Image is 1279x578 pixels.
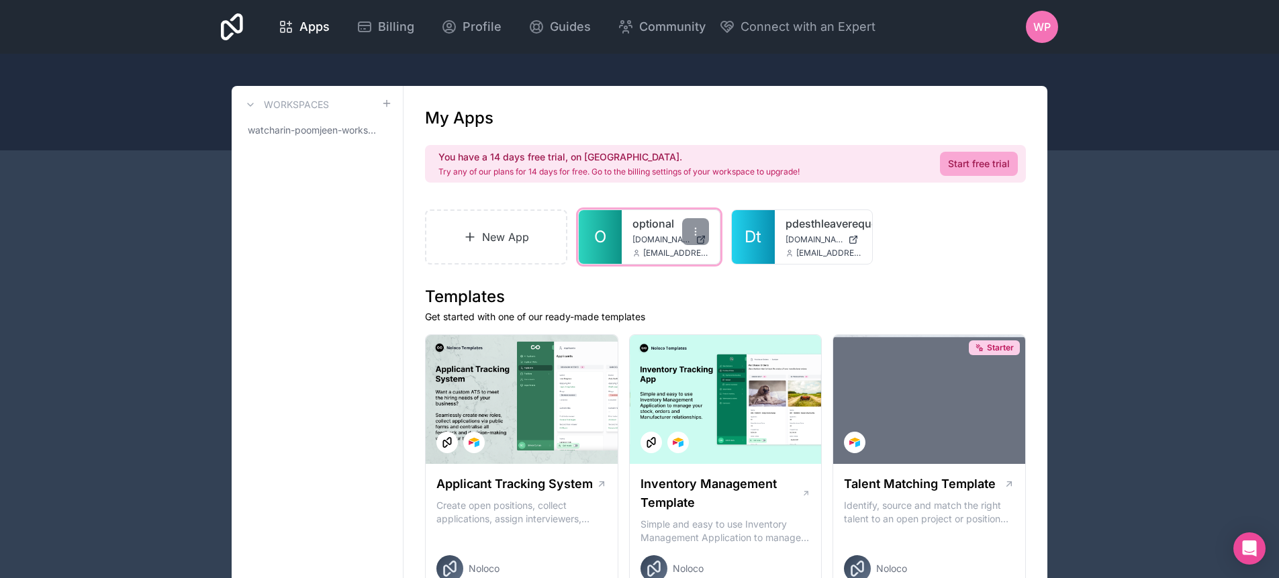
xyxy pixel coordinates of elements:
[940,152,1018,176] a: Start free trial
[550,17,591,36] span: Guides
[1033,19,1051,35] span: WP
[786,234,862,245] a: [DOMAIN_NAME]
[632,234,709,245] a: [DOMAIN_NAME]
[632,215,709,232] a: optional
[673,437,683,448] img: Airtable Logo
[242,118,392,142] a: watcharin-poomjeen-workspace
[786,234,843,245] span: [DOMAIN_NAME]
[786,215,862,232] a: pdesthleaverequest
[643,248,709,258] span: [EMAIL_ADDRESS][DOMAIN_NAME]
[469,562,500,575] span: Noloco
[463,17,502,36] span: Profile
[436,499,607,526] p: Create open positions, collect applications, assign interviewers, centralise candidate feedback a...
[264,98,329,111] h3: Workspaces
[299,17,330,36] span: Apps
[741,17,875,36] span: Connect with an Expert
[844,499,1014,526] p: Identify, source and match the right talent to an open project or position with our Talent Matchi...
[732,210,775,264] a: Dt
[876,562,907,575] span: Noloco
[242,97,329,113] a: Workspaces
[469,437,479,448] img: Airtable Logo
[632,234,690,245] span: [DOMAIN_NAME]
[641,518,811,544] p: Simple and easy to use Inventory Management Application to manage your stock, orders and Manufact...
[425,286,1026,307] h1: Templates
[425,107,493,129] h1: My Apps
[438,150,800,164] h2: You have a 14 days free trial, on [GEOGRAPHIC_DATA].
[639,17,706,36] span: Community
[346,12,425,42] a: Billing
[378,17,414,36] span: Billing
[745,226,761,248] span: Dt
[425,209,567,264] a: New App
[579,210,622,264] a: O
[438,166,800,177] p: Try any of our plans for 14 days for free. Go to the billing settings of your workspace to upgrade!
[673,562,704,575] span: Noloco
[849,437,860,448] img: Airtable Logo
[719,17,875,36] button: Connect with an Expert
[987,342,1014,353] span: Starter
[425,310,1026,324] p: Get started with one of our ready-made templates
[436,475,593,493] h1: Applicant Tracking System
[267,12,340,42] a: Apps
[430,12,512,42] a: Profile
[641,475,802,512] h1: Inventory Management Template
[248,124,381,137] span: watcharin-poomjeen-workspace
[594,226,606,248] span: O
[518,12,602,42] a: Guides
[1233,532,1266,565] div: Open Intercom Messenger
[607,12,716,42] a: Community
[796,248,862,258] span: [EMAIL_ADDRESS][DOMAIN_NAME]
[844,475,996,493] h1: Talent Matching Template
